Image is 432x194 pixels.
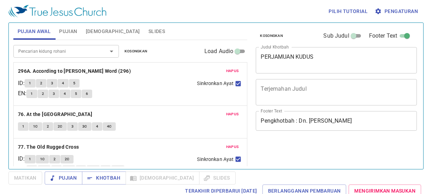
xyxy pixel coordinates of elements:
[197,80,234,87] span: Sinkronkan Ayat
[49,155,60,163] button: 2
[65,156,70,162] span: 2C
[369,32,398,40] span: Footer Text
[42,91,44,97] span: 2
[25,79,35,88] button: 1
[29,156,31,162] span: 1
[25,155,35,163] button: 1
[226,68,239,74] span: Hapus
[76,166,86,174] button: 3
[86,27,140,36] span: [DEMOGRAPHIC_DATA]
[29,122,42,131] button: 1C
[226,144,239,150] span: Hapus
[71,123,74,130] span: 3
[40,156,45,162] span: 1C
[18,27,51,36] span: Pujian Awal
[73,80,75,86] span: 5
[120,47,152,56] button: Kosongkan
[18,165,26,174] p: EN :
[18,67,131,76] b: 296A. According to [PERSON_NAME] Word (296)
[33,123,38,130] span: 1C
[261,53,412,67] textarea: PERJAMUAN KUDUS
[58,79,68,88] button: 4
[49,90,59,98] button: 3
[88,174,120,182] span: Khotbah
[62,166,76,174] button: 2C
[373,5,421,18] button: Pengaturan
[256,32,287,40] button: Kosongkan
[18,110,94,119] button: 76. At the [GEOGRAPHIC_DATA]
[69,79,80,88] button: 5
[61,155,74,163] button: 2C
[107,46,116,56] button: Open
[43,122,53,131] button: 2
[22,123,24,130] span: 1
[86,91,88,97] span: 6
[51,166,62,174] button: 2
[38,166,51,174] button: 1C
[29,80,31,86] span: 1
[18,79,25,88] p: ID :
[326,5,370,18] button: Pilih tutorial
[18,143,79,151] b: 77. The Old Rugged Cross
[26,90,37,98] button: 1
[53,122,67,131] button: 2C
[38,90,48,98] button: 2
[197,156,234,163] span: Sinkronkan Ayat
[222,110,243,118] button: Hapus
[96,123,98,130] span: 4
[8,5,106,18] img: True Jesus Church
[62,80,64,86] span: 4
[64,91,66,97] span: 4
[18,143,80,151] button: 77. The Old Rugged Cross
[58,123,63,130] span: 2C
[260,33,283,39] span: Kosongkan
[75,91,77,97] span: 5
[125,48,147,54] span: Kosongkan
[111,166,125,174] button: 4C
[18,122,28,131] button: 1
[36,155,49,163] button: 1C
[148,27,165,36] span: Slides
[40,80,42,86] span: 2
[50,174,77,182] span: Pujian
[47,123,49,130] span: 2
[53,156,56,162] span: 2
[59,27,77,36] span: Pujian
[226,111,239,117] span: Hapus
[323,32,349,40] span: Sub Judul
[82,123,87,130] span: 3C
[31,91,33,97] span: 1
[107,123,112,130] span: 4C
[71,90,81,98] button: 5
[103,122,116,131] button: 4C
[59,90,70,98] button: 4
[26,166,37,174] button: 1
[51,80,53,86] span: 3
[82,90,92,98] button: 6
[36,79,46,88] button: 2
[376,7,418,16] span: Pengaturan
[92,122,102,131] button: 4
[53,91,55,97] span: 3
[18,155,25,163] p: ID :
[45,172,82,185] button: Pujian
[78,122,91,131] button: 3C
[87,166,100,174] button: 3C
[18,110,92,119] b: 76. At the [GEOGRAPHIC_DATA]
[329,7,368,16] span: Pilih tutorial
[18,67,132,76] button: 296A. According to [PERSON_NAME] Word (296)
[82,172,126,185] button: Khotbah
[222,67,243,75] button: Hapus
[47,79,57,88] button: 3
[18,89,26,98] p: EN :
[204,47,234,56] span: Load Audio
[222,143,243,151] button: Hapus
[67,122,78,131] button: 3
[100,166,111,174] button: 4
